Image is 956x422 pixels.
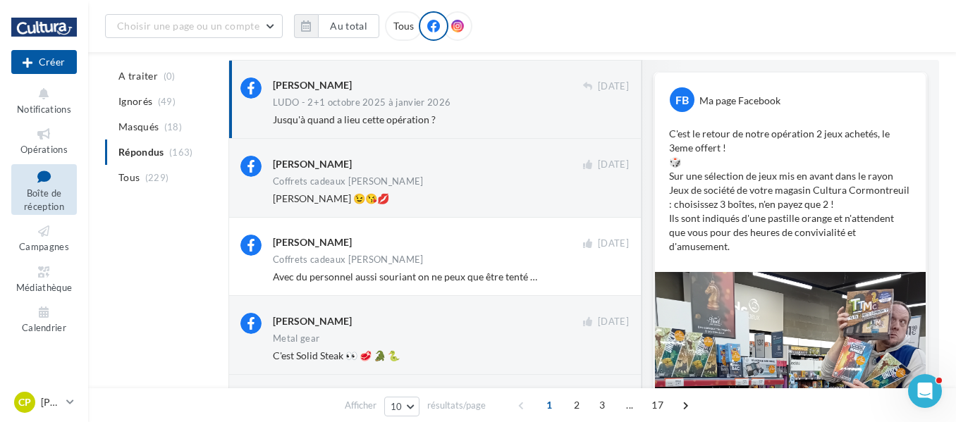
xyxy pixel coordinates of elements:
[598,316,629,328] span: [DATE]
[164,70,176,82] span: (0)
[273,78,352,92] div: [PERSON_NAME]
[11,261,77,296] a: Médiathèque
[145,172,169,183] span: (229)
[273,157,352,171] div: [PERSON_NAME]
[164,121,182,132] span: (18)
[11,221,77,255] a: Campagnes
[384,397,420,416] button: 10
[273,334,319,343] div: Metal gear
[41,395,61,409] p: [PERSON_NAME]
[345,399,376,412] span: Afficher
[618,394,641,416] span: ...
[908,374,942,408] iframe: Intercom live chat
[538,394,560,416] span: 1
[273,349,400,361] span: C'est Solid Steak 👀 🥩 🐊 🐍
[118,94,152,108] span: Ignorés
[11,302,77,336] a: Calendrier
[565,394,588,416] span: 2
[598,159,629,171] span: [DATE]
[11,83,77,118] button: Notifications
[20,144,68,155] span: Opérations
[11,389,77,416] a: CP [PERSON_NAME]
[11,164,77,216] a: Boîte de réception
[17,104,71,115] span: Notifications
[11,123,77,158] a: Opérations
[273,255,424,264] div: Coffrets cadeaux [PERSON_NAME]
[591,394,613,416] span: 3
[11,50,77,74] div: Nouvelle campagne
[273,192,389,204] span: [PERSON_NAME] 😉😘💋
[22,322,66,333] span: Calendrier
[118,120,159,134] span: Masqués
[16,282,73,293] span: Médiathèque
[273,177,424,186] div: Coffrets cadeaux [PERSON_NAME]
[670,87,694,112] div: FB
[18,395,31,409] span: CP
[273,235,352,249] div: [PERSON_NAME]
[318,14,379,38] button: Au total
[294,14,379,38] button: Au total
[118,170,140,185] span: Tous
[646,394,669,416] span: 17
[117,20,259,32] span: Choisir une page ou un compte
[19,241,69,252] span: Campagnes
[669,127,912,254] p: C'est le retour de notre opération 2 jeux achetés, le 3eme offert ! 🎲 Sur une sélection de jeux m...
[427,399,486,412] span: résultats/page
[105,14,283,38] button: Choisir une page ou un compte
[273,314,352,328] div: [PERSON_NAME]
[391,401,403,412] span: 10
[699,94,780,108] div: Ma page Facebook
[598,80,629,93] span: [DATE]
[158,96,176,107] span: (49)
[273,271,539,283] span: Avec du personnel aussi souriant on ne peux que être tenté ;-)
[385,11,422,41] div: Tous
[118,69,158,83] span: A traiter
[11,50,77,74] button: Créer
[24,187,64,212] span: Boîte de réception
[273,98,451,107] div: LUDO - 2+1 octobre 2025 à janvier 2026
[598,237,629,250] span: [DATE]
[273,113,436,125] span: Jusqu'à quand a lieu cette opération ?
